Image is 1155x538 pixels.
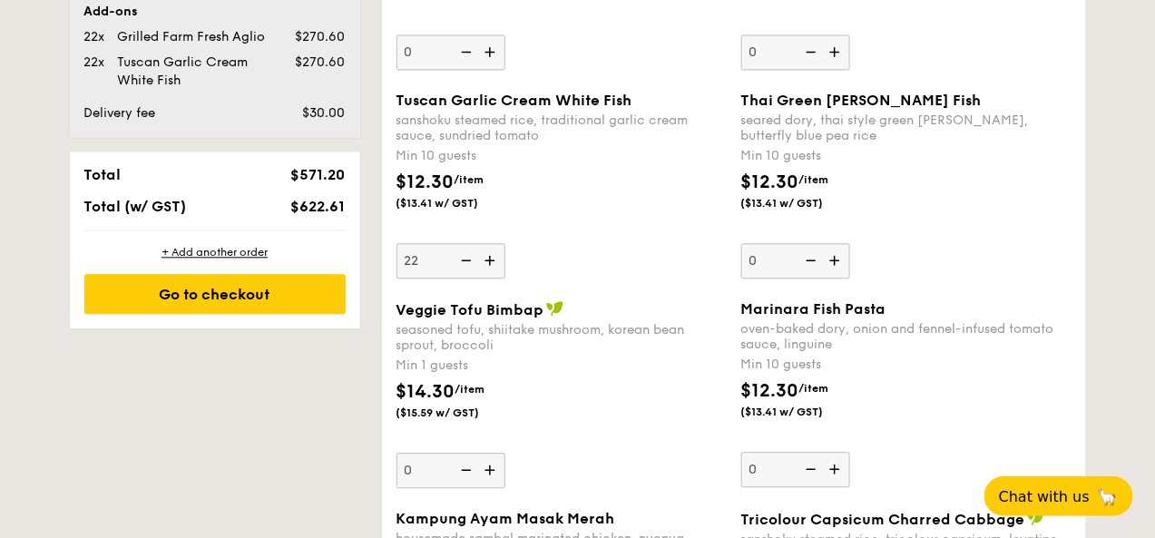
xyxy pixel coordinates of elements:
span: $14.30 [396,381,455,403]
input: Min 10 guests$12.30/item($13.41 w/ GST) [741,34,850,70]
button: Chat with us🦙 [984,476,1133,516]
div: Min 10 guests [396,147,727,165]
div: 22x [77,28,110,46]
span: $571.20 [290,166,345,183]
input: Thai Green [PERSON_NAME] Fishseared dory, thai style green [PERSON_NAME], butterfly blue pea rice... [741,243,850,279]
span: $30.00 [302,105,345,121]
span: /item [799,173,829,186]
div: seasoned tofu, shiitake mushroom, korean bean sprout, broccoli [396,322,727,353]
span: $270.60 [295,29,345,44]
div: Min 10 guests [741,147,1072,165]
input: Min 10 guests$12.30/item($13.41 w/ GST) [396,34,505,70]
span: $270.60 [295,54,345,70]
img: icon-add.58712e84.svg [478,453,505,487]
span: ($13.41 w/ GST) [741,405,865,419]
img: icon-reduce.1d2dbef1.svg [796,34,823,69]
span: /item [455,383,485,396]
span: $12.30 [741,380,799,402]
span: Veggie Tofu Bimbap [396,301,544,318]
div: Tuscan Garlic Cream White Fish [110,54,275,90]
img: icon-vegan.f8ff3823.svg [1027,510,1045,526]
span: Total [84,166,122,183]
div: seared dory, thai style green [PERSON_NAME], butterfly blue pea rice [741,112,1072,143]
div: + Add another order [84,245,346,259]
span: Marinara Fish Pasta [741,300,886,318]
span: Tuscan Garlic Cream White Fish [396,92,632,109]
img: icon-reduce.1d2dbef1.svg [451,453,478,487]
span: $622.61 [290,198,345,215]
span: $12.30 [741,171,799,193]
input: Veggie Tofu Bimbapseasoned tofu, shiitake mushroom, korean bean sprout, broccoliMin 1 guests$14.3... [396,453,505,488]
span: /item [455,173,485,186]
img: icon-vegan.f8ff3823.svg [546,300,564,317]
span: Kampung Ayam Masak Merah [396,510,615,527]
div: Min 10 guests [741,356,1072,374]
img: icon-add.58712e84.svg [478,243,505,278]
span: /item [799,382,829,395]
img: icon-reduce.1d2dbef1.svg [451,34,478,69]
input: Marinara Fish Pastaoven-baked dory, onion and fennel-infused tomato sauce, linguineMin 10 guests$... [741,452,850,487]
span: ($15.59 w/ GST) [396,406,520,420]
img: icon-reduce.1d2dbef1.svg [451,243,478,278]
span: Chat with us [999,488,1090,505]
div: Min 1 guests [396,357,727,375]
span: 🦙 [1097,486,1119,507]
span: Delivery fee [84,105,156,121]
img: icon-add.58712e84.svg [823,243,850,278]
span: ($13.41 w/ GST) [396,196,520,210]
span: ($13.41 w/ GST) [741,196,865,210]
img: icon-reduce.1d2dbef1.svg [796,452,823,486]
div: Add-ons [84,3,346,21]
img: icon-add.58712e84.svg [823,34,850,69]
span: Tricolour Capsicum Charred Cabbage [741,511,1025,528]
input: Tuscan Garlic Cream White Fishsanshoku steamed rice, traditional garlic cream sauce, sundried tom... [396,243,505,279]
img: icon-add.58712e84.svg [478,34,505,69]
div: sanshoku steamed rice, traditional garlic cream sauce, sundried tomato [396,112,727,143]
img: icon-add.58712e84.svg [823,452,850,486]
div: oven-baked dory, onion and fennel-infused tomato sauce, linguine [741,321,1072,352]
div: Grilled Farm Fresh Aglio [110,28,275,46]
div: Go to checkout [84,274,346,314]
span: Thai Green [PERSON_NAME] Fish [741,92,982,109]
span: $12.30 [396,171,455,193]
div: 22x [77,54,110,72]
img: icon-reduce.1d2dbef1.svg [796,243,823,278]
span: Total (w/ GST) [84,198,187,215]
